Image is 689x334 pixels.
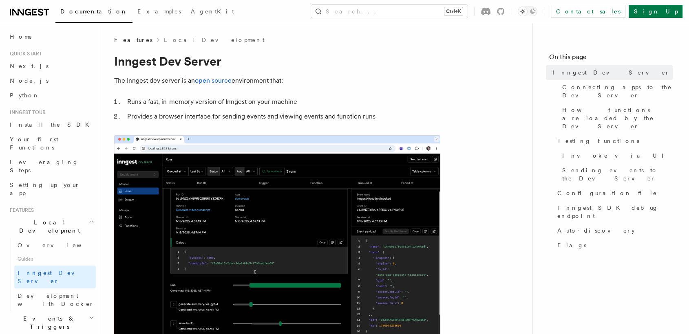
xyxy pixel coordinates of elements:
span: Sending events to the Dev Server [562,166,673,182]
a: open source [195,77,232,84]
h4: On this page [549,52,673,65]
a: Inngest SDK debug endpoint [554,200,673,223]
span: Setting up your app [10,182,80,196]
span: Features [7,207,34,213]
span: Next.js [10,63,49,69]
span: Features [114,36,152,44]
span: Local Development [7,218,89,235]
a: Examples [132,2,186,22]
span: Configuration file [557,189,657,197]
span: Python [10,92,40,99]
button: Toggle dark mode [518,7,537,16]
a: Leveraging Steps [7,155,96,178]
button: Local Development [7,215,96,238]
p: The Inngest dev server is an environment that: [114,75,440,86]
a: Configuration file [554,186,673,200]
a: Documentation [55,2,132,23]
span: Connecting apps to the Dev Server [562,83,673,99]
span: AgentKit [191,8,234,15]
span: How functions are loaded by the Dev Server [562,106,673,130]
span: Inngest tour [7,109,46,116]
span: Node.js [10,77,49,84]
span: Overview [18,242,102,248]
span: Inngest SDK debug endpoint [557,204,673,220]
span: Invoke via UI [562,152,671,160]
a: Contact sales [551,5,625,18]
h1: Inngest Dev Server [114,54,440,68]
a: Install the SDK [7,117,96,132]
a: Home [7,29,96,44]
span: Your first Functions [10,136,58,151]
a: Flags [554,238,673,253]
span: Testing functions [557,137,639,145]
a: Inngest Dev Server [549,65,673,80]
li: Runs a fast, in-memory version of Inngest on your machine [125,96,440,108]
span: Documentation [60,8,128,15]
button: Events & Triggers [7,311,96,334]
a: Local Development [164,36,265,44]
span: Flags [557,241,586,249]
a: Connecting apps to the Dev Server [559,80,673,103]
a: Development with Docker [14,288,96,311]
a: Inngest Dev Server [14,266,96,288]
a: Node.js [7,73,96,88]
a: Auto-discovery [554,223,673,238]
span: Inngest Dev Server [552,68,670,77]
span: Inngest Dev Server [18,270,87,284]
span: Leveraging Steps [10,159,79,174]
a: Invoke via UI [559,148,673,163]
span: Guides [14,253,96,266]
a: Overview [14,238,96,253]
span: Quick start [7,51,42,57]
a: Python [7,88,96,103]
a: Setting up your app [7,178,96,200]
div: Local Development [7,238,96,311]
a: AgentKit [186,2,239,22]
span: Home [10,33,33,41]
span: Auto-discovery [557,226,635,235]
a: Next.js [7,59,96,73]
a: Your first Functions [7,132,96,155]
span: Examples [137,8,181,15]
kbd: Ctrl+K [444,7,463,15]
a: Sign Up [629,5,682,18]
a: How functions are loaded by the Dev Server [559,103,673,134]
a: Sending events to the Dev Server [559,163,673,186]
span: Install the SDK [10,121,94,128]
button: Search...Ctrl+K [311,5,468,18]
span: Development with Docker [18,292,94,307]
a: Testing functions [554,134,673,148]
span: Events & Triggers [7,314,89,331]
li: Provides a browser interface for sending events and viewing events and function runs [125,111,440,122]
